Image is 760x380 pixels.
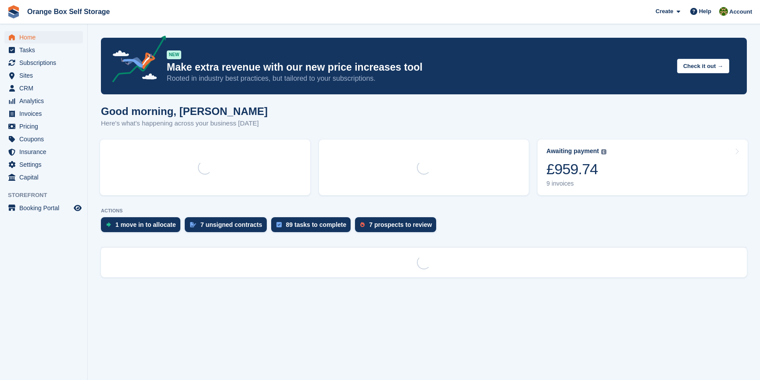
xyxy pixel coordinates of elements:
[24,4,114,19] a: Orange Box Self Storage
[4,44,83,56] a: menu
[105,36,166,86] img: price-adjustments-announcement-icon-8257ccfd72463d97f412b2fc003d46551f7dbcb40ab6d574587a9cd5c0d94...
[19,44,72,56] span: Tasks
[699,7,711,16] span: Help
[19,95,72,107] span: Analytics
[271,217,355,237] a: 89 tasks to complete
[19,171,72,183] span: Capital
[4,57,83,69] a: menu
[19,108,72,120] span: Invoices
[4,108,83,120] a: menu
[19,69,72,82] span: Sites
[4,120,83,133] a: menu
[4,171,83,183] a: menu
[101,118,268,129] p: Here's what's happening across your business [DATE]
[101,105,268,117] h1: Good morning, [PERSON_NAME]
[656,7,673,16] span: Create
[7,5,20,18] img: stora-icon-8386f47178a22dfd0bd8f6a31ec36ba5ce8667c1dd55bd0f319d3a0aa187defe.svg
[115,221,176,228] div: 1 move in to allocate
[167,50,181,59] div: NEW
[19,133,72,145] span: Coupons
[546,147,599,155] div: Awaiting payment
[286,221,347,228] div: 89 tasks to complete
[4,69,83,82] a: menu
[4,146,83,158] a: menu
[276,222,282,227] img: task-75834270c22a3079a89374b754ae025e5fb1db73e45f91037f5363f120a921f8.svg
[19,146,72,158] span: Insurance
[729,7,752,16] span: Account
[4,82,83,94] a: menu
[601,149,606,154] img: icon-info-grey-7440780725fd019a000dd9b08b2336e03edf1995a4989e88bcd33f0948082b44.svg
[19,82,72,94] span: CRM
[19,57,72,69] span: Subscriptions
[538,140,748,195] a: Awaiting payment £959.74 9 invoices
[19,158,72,171] span: Settings
[369,221,432,228] div: 7 prospects to review
[4,95,83,107] a: menu
[185,217,271,237] a: 7 unsigned contracts
[167,74,670,83] p: Rooted in industry best practices, but tailored to your subscriptions.
[677,59,729,73] button: Check it out →
[8,191,87,200] span: Storefront
[4,202,83,214] a: menu
[719,7,728,16] img: SARAH T
[101,208,747,214] p: ACTIONS
[101,217,185,237] a: 1 move in to allocate
[190,222,196,227] img: contract_signature_icon-13c848040528278c33f63329250d36e43548de30e8caae1d1a13099fd9432cc5.svg
[19,202,72,214] span: Booking Portal
[546,180,606,187] div: 9 invoices
[106,222,111,227] img: move_ins_to_allocate_icon-fdf77a2bb77ea45bf5b3d319d69a93e2d87916cf1d5bf7949dd705db3b84f3ca.svg
[19,120,72,133] span: Pricing
[4,31,83,43] a: menu
[546,160,606,178] div: £959.74
[201,221,262,228] div: 7 unsigned contracts
[355,217,441,237] a: 7 prospects to review
[19,31,72,43] span: Home
[4,158,83,171] a: menu
[4,133,83,145] a: menu
[360,222,365,227] img: prospect-51fa495bee0391a8d652442698ab0144808aea92771e9ea1ae160a38d050c398.svg
[72,203,83,213] a: Preview store
[167,61,670,74] p: Make extra revenue with our new price increases tool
